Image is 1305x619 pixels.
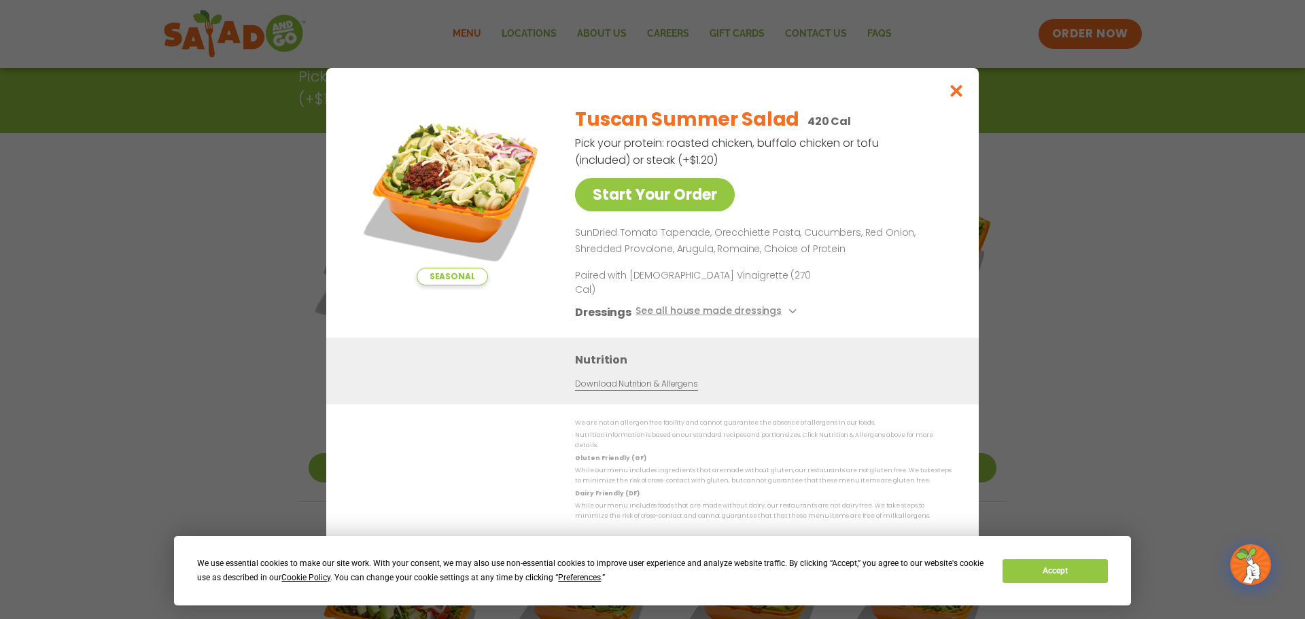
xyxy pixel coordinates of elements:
[575,351,958,368] h3: Nutrition
[558,573,601,582] span: Preferences
[575,418,952,428] p: We are not an allergen free facility and cannot guarantee the absence of allergens in our foods.
[417,268,488,285] span: Seasonal
[575,430,952,451] p: Nutrition information is based on our standard recipes and portion sizes. Click Nutrition & Aller...
[575,135,881,169] p: Pick your protein: roasted chicken, buffalo chicken or tofu (included) or steak (+$1.20)
[575,268,826,297] p: Paired with [DEMOGRAPHIC_DATA] Vinaigrette (270 Cal)
[575,501,952,522] p: While our menu includes foods that are made without dairy, our restaurants are not dairy free. We...
[281,573,330,582] span: Cookie Policy
[575,465,952,487] p: While our menu includes ingredients that are made without gluten, our restaurants are not gluten ...
[575,454,646,462] strong: Gluten Friendly (GF)
[575,105,799,134] h2: Tuscan Summer Salad
[636,304,801,321] button: See all house made dressings
[575,304,631,321] h3: Dressings
[935,68,979,113] button: Close modal
[807,113,851,130] p: 420 Cal
[197,556,986,585] div: We use essential cookies to make our site work. With your consent, we may also use non-essential ...
[1232,546,1270,584] img: wpChatIcon
[575,378,697,391] a: Download Nutrition & Allergens
[575,225,946,258] p: SunDried Tomato Tapenade, Orecchiette Pasta, Cucumbers, Red Onion, Shredded Provolone, Arugula, R...
[1003,559,1107,583] button: Accept
[357,95,547,285] img: Featured product photo for Tuscan Summer Salad
[174,536,1131,605] div: Cookie Consent Prompt
[575,489,639,497] strong: Dairy Friendly (DF)
[575,178,735,211] a: Start Your Order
